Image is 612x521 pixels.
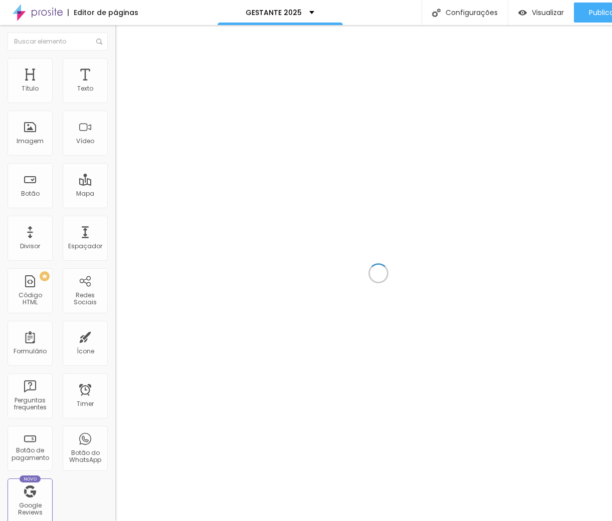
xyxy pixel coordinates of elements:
[65,449,105,464] div: Botão do WhatsApp
[65,292,105,306] div: Redes Sociais
[10,502,50,516] div: Google Reviews
[77,85,93,92] div: Texto
[76,190,94,197] div: Mapa
[68,9,138,16] div: Editor de páginas
[10,447,50,461] div: Botão de pagamento
[8,33,108,51] input: Buscar elemento
[10,292,50,306] div: Código HTML
[22,85,39,92] div: Título
[76,138,94,145] div: Vídeo
[432,9,441,17] img: Icone
[518,9,527,17] img: view-1.svg
[68,243,102,250] div: Espaçador
[532,9,564,17] span: Visualizar
[10,397,50,411] div: Perguntas frequentes
[17,138,44,145] div: Imagem
[508,3,574,23] button: Visualizar
[77,348,94,355] div: Ícone
[77,400,94,407] div: Timer
[246,9,302,16] p: GESTANTE 2025
[20,243,40,250] div: Divisor
[20,475,41,482] div: Novo
[14,348,47,355] div: Formulário
[96,39,102,45] img: Icone
[21,190,40,197] div: Botão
